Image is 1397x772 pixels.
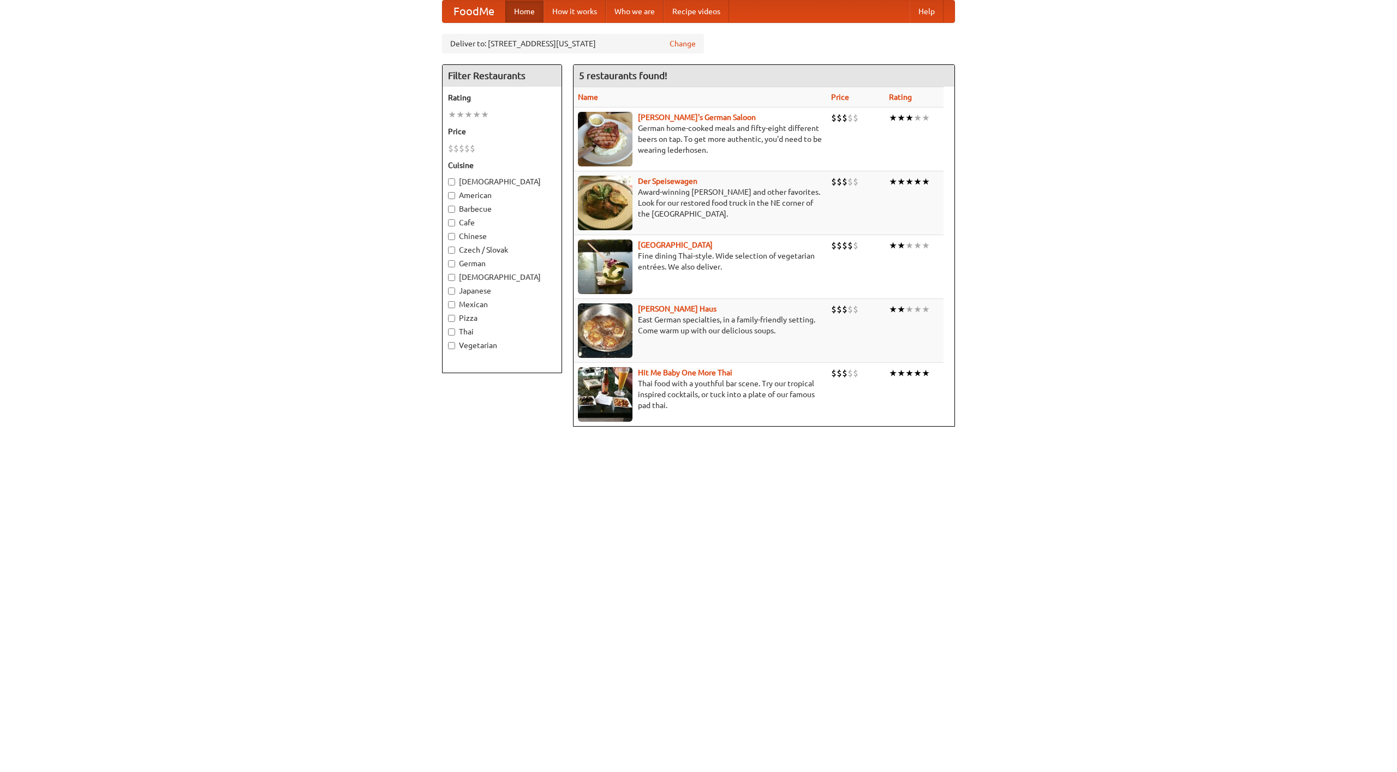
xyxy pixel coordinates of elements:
a: Help [910,1,944,22]
h4: Filter Restaurants [443,65,562,87]
li: ★ [481,109,489,121]
p: German home-cooked meals and fifty-eight different beers on tap. To get more authentic, you'd nee... [578,123,822,155]
input: Cafe [448,219,455,226]
p: Fine dining Thai-style. Wide selection of vegetarian entrées. We also deliver. [578,250,822,272]
li: $ [831,176,837,188]
a: Rating [889,93,912,101]
input: Vegetarian [448,342,455,349]
li: ★ [897,367,905,379]
label: Thai [448,326,556,337]
label: Pizza [448,313,556,324]
input: Czech / Slovak [448,247,455,254]
li: $ [453,142,459,154]
li: $ [847,240,853,252]
li: $ [837,176,842,188]
li: $ [853,367,858,379]
li: ★ [914,303,922,315]
li: ★ [922,240,930,252]
img: satay.jpg [578,240,632,294]
li: ★ [897,240,905,252]
li: $ [837,240,842,252]
h5: Cuisine [448,160,556,171]
li: $ [831,303,837,315]
a: FoodMe [443,1,505,22]
a: Who we are [606,1,664,22]
li: $ [853,303,858,315]
ng-pluralize: 5 restaurants found! [579,70,667,81]
input: Chinese [448,233,455,240]
li: $ [459,142,464,154]
img: esthers.jpg [578,112,632,166]
input: Barbecue [448,206,455,213]
li: ★ [448,109,456,121]
h5: Rating [448,92,556,103]
a: How it works [544,1,606,22]
li: $ [470,142,475,154]
li: $ [842,367,847,379]
li: $ [847,367,853,379]
li: $ [847,303,853,315]
li: ★ [889,367,897,379]
input: Thai [448,328,455,336]
label: American [448,190,556,201]
li: ★ [905,240,914,252]
label: Vegetarian [448,340,556,351]
a: Home [505,1,544,22]
a: Hit Me Baby One More Thai [638,368,732,377]
img: babythai.jpg [578,367,632,422]
input: [DEMOGRAPHIC_DATA] [448,274,455,281]
li: $ [831,367,837,379]
label: Japanese [448,285,556,296]
li: ★ [889,112,897,124]
a: [PERSON_NAME] Haus [638,304,717,313]
label: Czech / Slovak [448,244,556,255]
li: ★ [897,176,905,188]
li: ★ [922,176,930,188]
li: $ [831,240,837,252]
a: Name [578,93,598,101]
li: $ [448,142,453,154]
input: Mexican [448,301,455,308]
input: Pizza [448,315,455,322]
li: $ [831,112,837,124]
a: [GEOGRAPHIC_DATA] [638,241,713,249]
li: $ [847,112,853,124]
h5: Price [448,126,556,137]
label: Barbecue [448,204,556,214]
li: ★ [914,240,922,252]
label: Chinese [448,231,556,242]
a: [PERSON_NAME]'s German Saloon [638,113,756,122]
input: Japanese [448,288,455,295]
p: East German specialties, in a family-friendly setting. Come warm up with our delicious soups. [578,314,822,336]
li: $ [853,240,858,252]
li: ★ [464,109,473,121]
li: ★ [897,303,905,315]
img: kohlhaus.jpg [578,303,632,358]
li: ★ [905,112,914,124]
li: $ [853,112,858,124]
li: ★ [905,303,914,315]
li: $ [853,176,858,188]
a: Price [831,93,849,101]
li: $ [842,240,847,252]
li: ★ [905,176,914,188]
li: $ [842,112,847,124]
li: $ [837,303,842,315]
div: Deliver to: [STREET_ADDRESS][US_STATE] [442,34,704,53]
a: Der Speisewagen [638,177,697,185]
li: ★ [889,176,897,188]
li: ★ [897,112,905,124]
input: [DEMOGRAPHIC_DATA] [448,178,455,185]
a: Change [670,38,696,49]
li: ★ [914,367,922,379]
a: Recipe videos [664,1,729,22]
li: ★ [889,240,897,252]
li: ★ [914,112,922,124]
p: Thai food with a youthful bar scene. Try our tropical inspired cocktails, or tuck into a plate of... [578,378,822,411]
li: $ [837,112,842,124]
li: ★ [922,367,930,379]
li: $ [847,176,853,188]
